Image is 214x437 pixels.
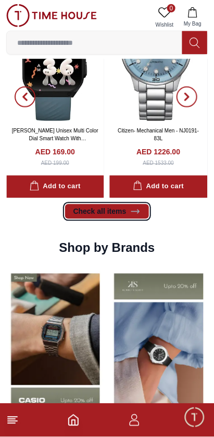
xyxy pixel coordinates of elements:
button: My Bag [178,4,208,31]
span: 0 [167,4,175,13]
a: Citizen- Mechanical Men - NJ0191-83L [118,128,199,142]
h4: AED 1226.00 [136,147,180,157]
img: ... [6,4,97,27]
a: [PERSON_NAME] Unisex Multi Color Dial Smart Watch With Interchangeable Strap-KCRV10-XSBBX [12,128,98,157]
div: Add to cart [30,181,81,193]
h2: Shop by Brands [59,240,155,257]
img: Shop by Brands - Quantum- UAE [6,267,105,421]
div: Add to cart [133,181,184,193]
a: Check all items [65,204,149,219]
span: Wishlist [152,21,178,29]
button: Add to cart [6,176,104,198]
div: AED 1533.00 [143,160,174,167]
a: Home [67,414,80,427]
div: AED 199.00 [41,160,69,167]
div: Chat Widget [183,406,206,429]
button: Add to cart [110,176,208,198]
img: Shop By Brands - Casio- UAE [110,267,208,421]
h4: AED 169.00 [35,147,75,157]
span: My Bag [180,20,206,28]
a: 0Wishlist [152,4,178,31]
